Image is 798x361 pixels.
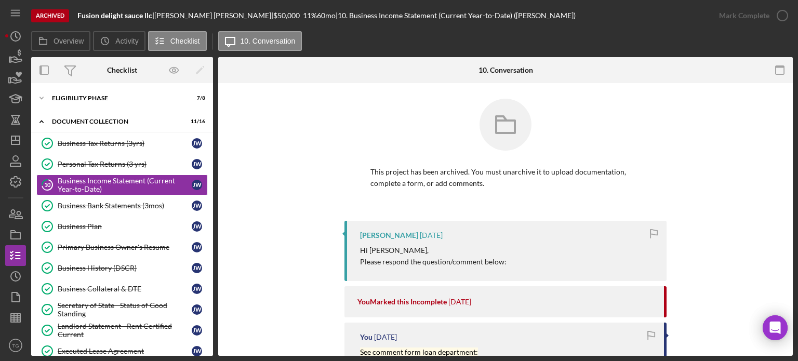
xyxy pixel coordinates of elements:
div: 7 / 8 [187,95,205,101]
a: Primary Business Owner's ResumeJW [36,237,208,258]
label: Checklist [170,37,200,45]
div: Business Plan [58,222,192,231]
div: 11 % [303,11,317,20]
div: | [77,11,154,20]
time: 2025-06-04 04:04 [374,333,397,341]
a: Business Bank Statements (3mos)JW [36,195,208,216]
time: 2025-06-04 04:04 [448,298,471,306]
time: 2025-07-08 23:47 [420,231,443,239]
div: You Marked this Incomplete [357,298,447,306]
div: [PERSON_NAME] [PERSON_NAME] | [154,11,273,20]
button: TG [5,335,26,356]
b: Fusion delight sauce llc [77,11,152,20]
p: Hi [PERSON_NAME], [360,245,507,256]
div: Checklist [107,66,137,74]
mark: See comment form loan department: [360,347,478,356]
tspan: 10 [44,181,51,188]
label: 10. Conversation [241,37,296,45]
div: J W [192,180,202,190]
button: Activity [93,31,145,51]
a: Business History (DSCR)JW [36,258,208,278]
div: J W [192,284,202,294]
div: J W [192,221,202,232]
a: Secretary of State - Status of Good StandingJW [36,299,208,320]
div: You [360,333,373,341]
div: Secretary of State - Status of Good Standing [58,301,192,318]
div: J W [192,325,202,336]
div: Personal Tax Returns (3 yrs) [58,160,192,168]
button: Checklist [148,31,207,51]
div: J W [192,138,202,149]
div: Landlord Statement - Rent Certified Current [58,322,192,339]
div: Business History (DSCR) [58,264,192,272]
text: TG [12,343,19,349]
div: Eligibility Phase [52,95,179,101]
a: Landlord Statement - Rent Certified CurrentJW [36,320,208,341]
div: J W [192,159,202,169]
div: 11 / 16 [187,118,205,125]
div: J W [192,263,202,273]
a: Business Tax Returns (3yrs)JW [36,133,208,154]
div: Archived [31,9,69,22]
p: This project has been archived. You must unarchive it to upload documentation, complete a form, o... [370,166,641,190]
div: 10. Conversation [478,66,533,74]
div: 60 mo [317,11,336,20]
div: [PERSON_NAME] [360,231,418,239]
button: 10. Conversation [218,31,302,51]
div: Executed Lease Agreement [58,347,192,355]
a: Business Collateral & DTEJW [36,278,208,299]
div: Business Collateral & DTE [58,285,192,293]
button: Mark Complete [709,5,793,26]
a: 10Business Income Statement (Current Year-to-Date)JW [36,175,208,195]
div: Open Intercom Messenger [763,315,788,340]
div: Mark Complete [719,5,769,26]
p: Please respond the question/comment below: [360,256,507,268]
div: | 10. Business Income Statement (Current Year-to-Date) ([PERSON_NAME]) [336,11,576,20]
div: Document Collection [52,118,179,125]
div: Business Income Statement (Current Year-to-Date) [58,177,192,193]
div: J W [192,304,202,315]
label: Activity [115,37,138,45]
label: Overview [54,37,84,45]
div: J W [192,346,202,356]
div: Business Tax Returns (3yrs) [58,139,192,148]
div: Business Bank Statements (3mos) [58,202,192,210]
div: $50,000 [273,11,303,20]
div: J W [192,200,202,211]
a: Personal Tax Returns (3 yrs)JW [36,154,208,175]
a: Business PlanJW [36,216,208,237]
button: Overview [31,31,90,51]
div: Primary Business Owner's Resume [58,243,192,251]
div: J W [192,242,202,252]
